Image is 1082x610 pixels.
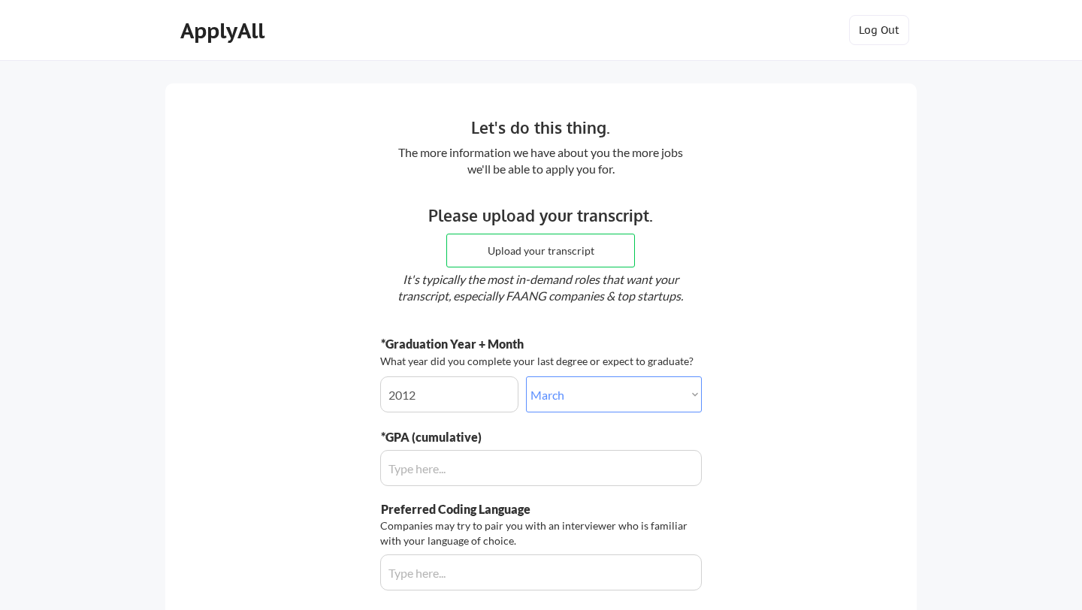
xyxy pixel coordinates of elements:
[380,518,697,548] div: Companies may try to pair you with an interviewer who is familiar with your language of choice.
[381,501,589,518] div: Preferred Coding Language
[381,429,589,445] div: *GPA (cumulative)
[312,116,769,140] div: Let's do this thing.
[381,336,571,352] div: *Graduation Year + Month
[380,354,697,369] div: What year did you complete your last degree or expect to graduate?
[849,15,909,45] button: Log Out
[180,18,269,44] div: ApplyAll
[380,554,702,590] input: Type here...
[312,204,769,228] div: Please upload your transcript.
[397,272,683,303] em: It's typically the most in-demand roles that want your transcript, especially FAANG companies & t...
[380,376,518,412] input: Year
[380,450,702,486] input: Type here...
[390,144,691,178] div: The more information we have about you the more jobs we'll be able to apply you for.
